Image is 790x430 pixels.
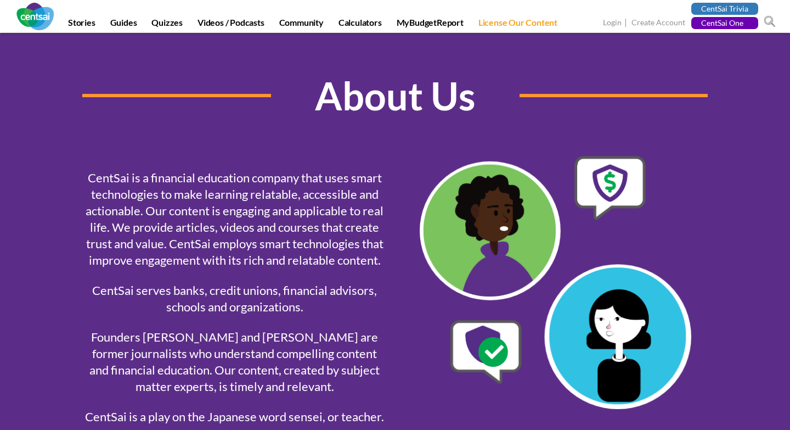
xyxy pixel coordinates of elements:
p: CentSai serves banks, credit unions, financial advisors, schools and organizations. [82,282,387,315]
a: MyBudgetReport [390,17,470,32]
a: Create Account [631,18,685,29]
a: Login [603,18,622,29]
img: CentSai [16,3,54,30]
p: CentSai is a financial education company that uses smart technologies to make learning relatable,... [82,170,387,269]
p: Founders [PERSON_NAME] and [PERSON_NAME] are former journalists who understand compelling content... [82,329,387,395]
span: About Us [271,68,520,123]
span: | [623,16,630,29]
a: Videos / Podcasts [191,17,271,32]
a: License Our Content [472,17,564,32]
a: Community [273,17,330,32]
a: Stories [61,17,102,32]
a: Calculators [332,17,388,32]
a: CentSai Trivia [691,3,758,15]
a: CentSai One [691,17,758,29]
a: Quizzes [145,17,189,32]
img: About-Us-N-Top.png [403,156,708,409]
a: Guides [104,17,144,32]
p: CentSai is a play on the Japanese word sensei, or teacher. [82,409,387,425]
